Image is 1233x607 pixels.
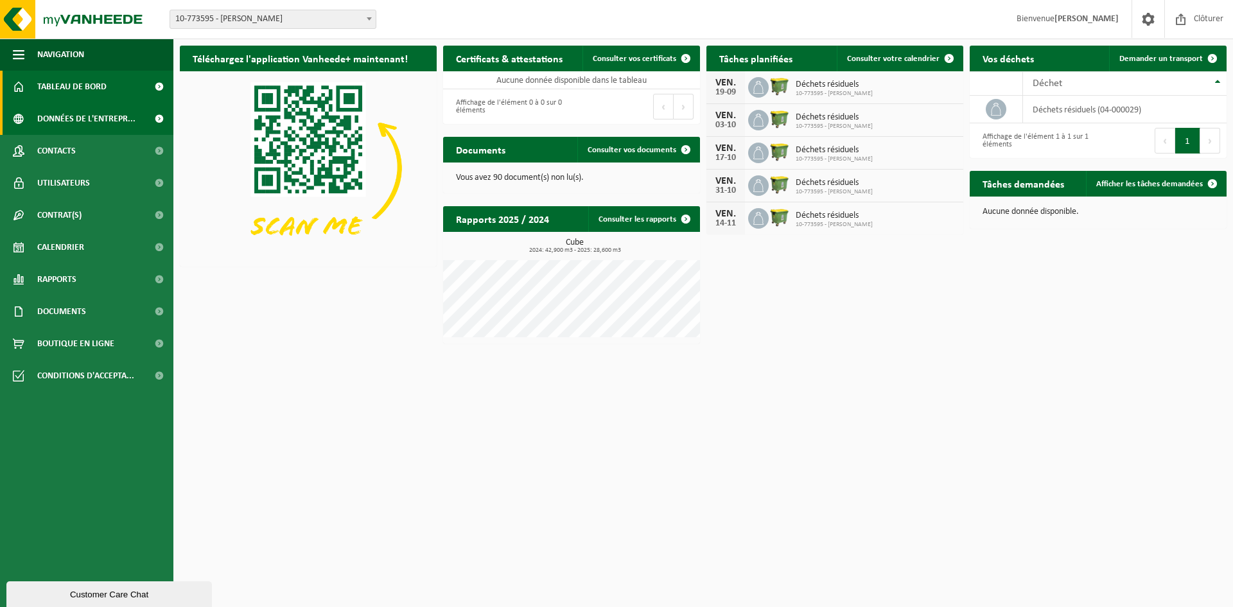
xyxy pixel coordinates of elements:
[796,80,873,90] span: Déchets résiduels
[588,146,676,154] span: Consulter vos documents
[1054,14,1119,24] strong: [PERSON_NAME]
[37,360,134,392] span: Conditions d'accepta...
[1096,180,1203,188] span: Afficher les tâches demandées
[769,108,791,130] img: WB-1100-HPE-GN-50
[713,78,739,88] div: VEN.
[713,154,739,163] div: 17-10
[796,188,873,196] span: 10-773595 - [PERSON_NAME]
[796,112,873,123] span: Déchets résiduels
[713,176,739,186] div: VEN.
[769,173,791,195] img: WB-1100-HPE-GN-50
[653,94,674,119] button: Previous
[713,186,739,195] div: 31-10
[769,75,791,97] img: WB-1100-HPE-GN-50
[796,155,873,163] span: 10-773595 - [PERSON_NAME]
[37,199,82,231] span: Contrat(s)
[180,46,421,71] h2: Téléchargez l'application Vanheede+ maintenant!
[1200,128,1220,154] button: Next
[170,10,376,29] span: 10-773595 - SRL EMMANUEL DUTRIEUX - HOLLAIN
[37,103,136,135] span: Données de l'entrepr...
[1109,46,1225,71] a: Demander un transport
[450,92,565,121] div: Affichage de l'élément 0 à 0 sur 0 éléments
[769,206,791,228] img: WB-1100-HPE-GN-50
[1155,128,1175,154] button: Previous
[796,90,873,98] span: 10-773595 - [PERSON_NAME]
[796,221,873,229] span: 10-773595 - [PERSON_NAME]
[37,263,76,295] span: Rapports
[450,238,700,254] h3: Cube
[970,171,1077,196] h2: Tâches demandées
[577,137,699,163] a: Consulter vos documents
[769,141,791,163] img: WB-1100-HPE-GN-50
[983,207,1214,216] p: Aucune donnée disponible.
[37,328,114,360] span: Boutique en ligne
[706,46,805,71] h2: Tâches planifiées
[847,55,940,63] span: Consulter votre calendrier
[170,10,376,28] span: 10-773595 - SRL EMMANUEL DUTRIEUX - HOLLAIN
[796,123,873,130] span: 10-773595 - [PERSON_NAME]
[582,46,699,71] a: Consulter vos certificats
[37,39,84,71] span: Navigation
[1033,78,1062,89] span: Déchet
[456,173,687,182] p: Vous avez 90 document(s) non lu(s).
[180,71,437,264] img: Download de VHEPlus App
[1175,128,1200,154] button: 1
[443,206,562,231] h2: Rapports 2025 / 2024
[6,579,214,607] iframe: chat widget
[796,145,873,155] span: Déchets résiduels
[976,127,1092,155] div: Affichage de l'élément 1 à 1 sur 1 éléments
[970,46,1047,71] h2: Vos déchets
[713,209,739,219] div: VEN.
[450,247,700,254] span: 2024: 42,900 m3 - 2025: 28,600 m3
[1023,96,1227,123] td: déchets résiduels (04-000029)
[796,211,873,221] span: Déchets résiduels
[713,143,739,154] div: VEN.
[837,46,962,71] a: Consulter votre calendrier
[37,167,90,199] span: Utilisateurs
[1086,171,1225,197] a: Afficher les tâches demandées
[588,206,699,232] a: Consulter les rapports
[713,121,739,130] div: 03-10
[674,94,694,119] button: Next
[1119,55,1203,63] span: Demander un transport
[443,137,518,162] h2: Documents
[37,295,86,328] span: Documents
[443,46,575,71] h2: Certificats & attestations
[713,88,739,97] div: 19-09
[37,231,84,263] span: Calendrier
[713,110,739,121] div: VEN.
[593,55,676,63] span: Consulter vos certificats
[37,71,107,103] span: Tableau de bord
[443,71,700,89] td: Aucune donnée disponible dans le tableau
[37,135,76,167] span: Contacts
[796,178,873,188] span: Déchets résiduels
[713,219,739,228] div: 14-11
